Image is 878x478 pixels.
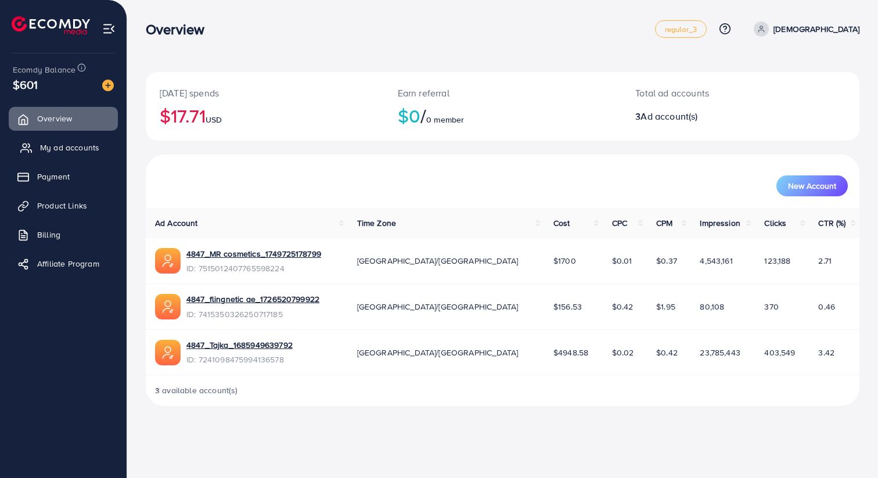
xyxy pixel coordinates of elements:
[206,114,222,125] span: USD
[829,426,869,469] iframe: Chat
[764,347,795,358] span: 403,549
[186,263,321,274] span: ID: 7515012407765598224
[160,105,370,127] h2: $17.71
[12,16,90,34] img: logo
[186,248,321,260] a: 4847_MR cosmetics_1749725178799
[665,26,697,33] span: regular_3
[37,171,70,182] span: Payment
[37,258,99,269] span: Affiliate Program
[9,223,118,246] a: Billing
[37,200,87,211] span: Product Links
[700,217,740,229] span: Impression
[37,113,72,124] span: Overview
[656,255,677,267] span: $0.37
[357,217,396,229] span: Time Zone
[155,217,198,229] span: Ad Account
[357,255,519,267] span: [GEOGRAPHIC_DATA]/[GEOGRAPHIC_DATA]
[700,301,724,312] span: 80,108
[357,347,519,358] span: [GEOGRAPHIC_DATA]/[GEOGRAPHIC_DATA]
[612,217,627,229] span: CPC
[776,175,848,196] button: New Account
[102,80,114,91] img: image
[9,252,118,275] a: Affiliate Program
[764,301,778,312] span: 370
[818,301,835,312] span: 0.46
[420,102,426,129] span: /
[186,308,319,320] span: ID: 7415350326250717185
[37,229,60,240] span: Billing
[700,347,740,358] span: 23,785,443
[553,255,576,267] span: $1700
[818,347,834,358] span: 3.42
[635,86,786,100] p: Total ad accounts
[13,76,38,93] span: $601
[9,165,118,188] a: Payment
[612,347,634,358] span: $0.02
[9,194,118,217] a: Product Links
[186,293,319,305] a: 4847_flingnetic ae_1726520799922
[426,114,464,125] span: 0 member
[186,339,293,351] a: 4847_Tajka_1685949639792
[398,86,608,100] p: Earn referral
[640,110,697,123] span: Ad account(s)
[773,22,859,36] p: [DEMOGRAPHIC_DATA]
[764,217,786,229] span: Clicks
[788,182,836,190] span: New Account
[155,340,181,365] img: ic-ads-acc.e4c84228.svg
[13,64,75,76] span: Ecomdy Balance
[764,255,790,267] span: 123,188
[553,217,570,229] span: Cost
[155,384,238,396] span: 3 available account(s)
[818,217,845,229] span: CTR (%)
[612,301,634,312] span: $0.42
[40,142,99,153] span: My ad accounts
[146,21,214,38] h3: Overview
[749,21,859,37] a: [DEMOGRAPHIC_DATA]
[398,105,608,127] h2: $0
[186,354,293,365] span: ID: 7241098475994136578
[102,22,116,35] img: menu
[656,217,672,229] span: CPM
[553,301,582,312] span: $156.53
[700,255,732,267] span: 4,543,161
[155,294,181,319] img: ic-ads-acc.e4c84228.svg
[612,255,632,267] span: $0.01
[656,347,678,358] span: $0.42
[655,20,707,38] a: regular_3
[357,301,519,312] span: [GEOGRAPHIC_DATA]/[GEOGRAPHIC_DATA]
[155,248,181,274] img: ic-ads-acc.e4c84228.svg
[818,255,832,267] span: 2.71
[553,347,588,358] span: $4948.58
[9,107,118,130] a: Overview
[9,136,118,159] a: My ad accounts
[635,111,786,122] h2: 3
[656,301,675,312] span: $1.95
[160,86,370,100] p: [DATE] spends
